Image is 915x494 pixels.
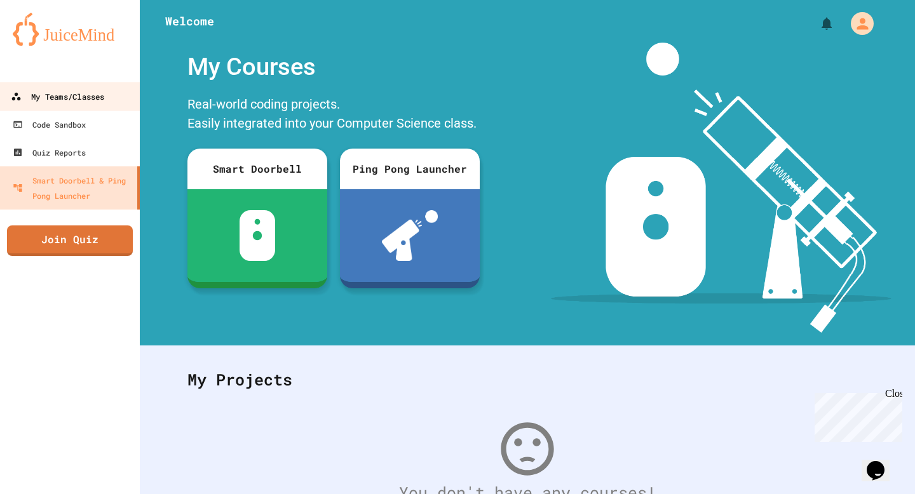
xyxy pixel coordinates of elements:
[7,225,133,256] a: Join Quiz
[187,149,327,189] div: Smart Doorbell
[11,89,104,105] div: My Teams/Classes
[175,355,880,404] div: My Projects
[181,91,486,139] div: Real-world coding projects. Easily integrated into your Computer Science class.
[382,210,438,261] img: ppl-with-ball.png
[240,210,276,261] img: sdb-white.svg
[810,388,902,442] iframe: chat widget
[796,13,837,34] div: My Notifications
[862,443,902,481] iframe: chat widget
[13,117,86,132] div: Code Sandbox
[13,13,127,46] img: logo-orange.svg
[181,43,486,91] div: My Courses
[340,149,480,189] div: Ping Pong Launcher
[13,173,132,203] div: Smart Doorbell & Ping Pong Launcher
[837,9,877,38] div: My Account
[13,145,86,160] div: Quiz Reports
[551,43,891,333] img: banner-image-my-projects.png
[5,5,88,81] div: Chat with us now!Close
